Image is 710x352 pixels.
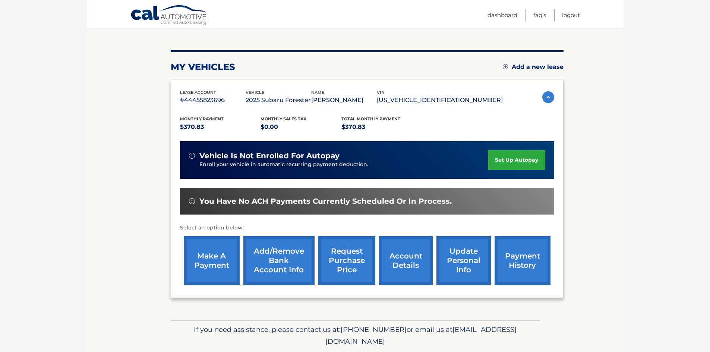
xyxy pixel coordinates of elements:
a: set up autopay [488,150,545,170]
a: Dashboard [487,9,517,21]
p: $370.83 [341,122,422,132]
a: make a payment [184,236,240,285]
img: add.svg [503,64,508,69]
span: name [311,90,324,95]
span: vin [377,90,385,95]
a: request purchase price [318,236,375,285]
p: 2025 Subaru Forester [246,95,311,105]
a: Logout [562,9,580,21]
span: Total Monthly Payment [341,116,400,121]
a: update personal info [436,236,491,285]
span: lease account [180,90,216,95]
span: [PHONE_NUMBER] [341,325,407,334]
p: $0.00 [261,122,341,132]
img: alert-white.svg [189,198,195,204]
span: You have no ACH payments currently scheduled or in process. [199,197,452,206]
span: vehicle [246,90,264,95]
h2: my vehicles [171,61,235,73]
p: [PERSON_NAME] [311,95,377,105]
p: If you need assistance, please contact us at: or email us at [176,324,535,348]
p: [US_VEHICLE_IDENTIFICATION_NUMBER] [377,95,503,105]
a: Add/Remove bank account info [243,236,315,285]
p: #44455823696 [180,95,246,105]
a: payment history [495,236,550,285]
span: Monthly sales Tax [261,116,306,121]
a: Cal Automotive [130,5,209,26]
a: account details [379,236,433,285]
span: [EMAIL_ADDRESS][DOMAIN_NAME] [325,325,517,346]
p: $370.83 [180,122,261,132]
img: accordion-active.svg [542,91,554,103]
a: Add a new lease [503,63,564,71]
span: vehicle is not enrolled for autopay [199,151,340,161]
span: Monthly Payment [180,116,224,121]
p: Enroll your vehicle in automatic recurring payment deduction. [199,161,489,169]
img: alert-white.svg [189,153,195,159]
a: FAQ's [533,9,546,21]
p: Select an option below: [180,223,554,232]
